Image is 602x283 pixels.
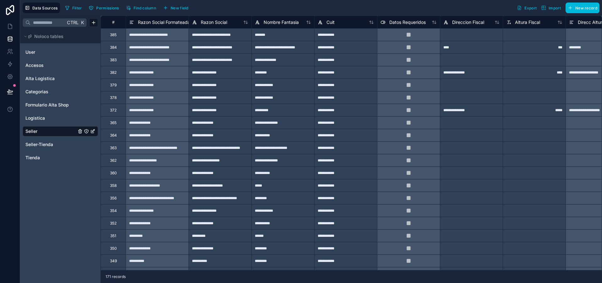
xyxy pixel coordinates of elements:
[32,6,58,10] span: Data Sources
[25,115,45,121] span: Logistica
[171,6,189,10] span: New field
[110,233,116,238] div: 351
[25,49,35,55] span: User
[110,183,117,188] div: 358
[23,87,98,97] div: Categorias
[138,19,190,25] span: Razon Social Formateada
[23,60,98,70] div: Accesos
[161,3,191,13] button: New field
[23,3,60,13] button: Data Sources
[86,3,123,13] a: Permissions
[524,6,537,10] span: Export
[563,3,599,13] a: New record
[452,19,484,25] span: Direccion Fiscal
[110,45,117,50] div: 384
[23,153,98,163] div: Tienda
[25,115,76,121] a: Logistica
[110,83,117,88] div: 379
[25,155,40,161] span: Tienda
[201,19,227,25] span: Razon Social
[389,19,426,25] span: Datos Requeridos
[566,3,599,13] button: New record
[110,246,117,251] div: 350
[23,32,94,41] button: Noloco tables
[66,19,79,26] span: Ctrl
[25,62,76,68] a: Accesos
[110,108,117,113] div: 372
[264,19,299,25] span: Nombre Fantasia
[134,6,156,10] span: Find column
[25,128,37,134] span: Seller
[23,73,98,84] div: Alta Logistica
[110,120,117,125] div: 365
[539,3,563,13] button: Import
[110,57,117,63] div: 383
[25,128,76,134] a: Seller
[110,208,117,213] div: 354
[110,221,117,226] div: 352
[106,20,121,24] div: #
[25,89,76,95] a: Categorias
[549,6,561,10] span: Import
[110,95,117,100] div: 378
[25,75,55,82] span: Alta Logistica
[23,139,98,150] div: Seller-Tienda
[515,19,540,25] span: Altura Fiscal
[23,47,98,57] div: User
[110,259,117,264] div: 349
[25,102,76,108] a: Formulario Alta Shop
[25,155,76,161] a: Tienda
[23,126,98,136] div: Seller
[110,32,117,37] div: 385
[72,6,82,10] span: Filter
[34,33,63,40] span: Noloco tables
[23,113,98,123] div: Logistica
[326,19,335,25] span: Cuit
[110,145,117,150] div: 363
[110,70,117,75] div: 382
[25,49,76,55] a: User
[63,3,84,13] button: Filter
[23,100,98,110] div: Formulario Alta Shop
[110,133,117,138] div: 364
[110,196,117,201] div: 356
[86,3,121,13] button: Permissions
[25,102,69,108] span: Formulario Alta Shop
[575,6,597,10] span: New record
[110,158,117,163] div: 362
[25,75,76,82] a: Alta Logistica
[80,20,85,25] span: K
[96,6,119,10] span: Permissions
[110,171,117,176] div: 360
[25,89,48,95] span: Categorias
[25,141,53,148] span: Seller-Tienda
[124,3,158,13] button: Find column
[25,62,44,68] span: Accesos
[25,141,76,148] a: Seller-Tienda
[106,274,126,279] span: 171 records
[515,3,539,13] button: Export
